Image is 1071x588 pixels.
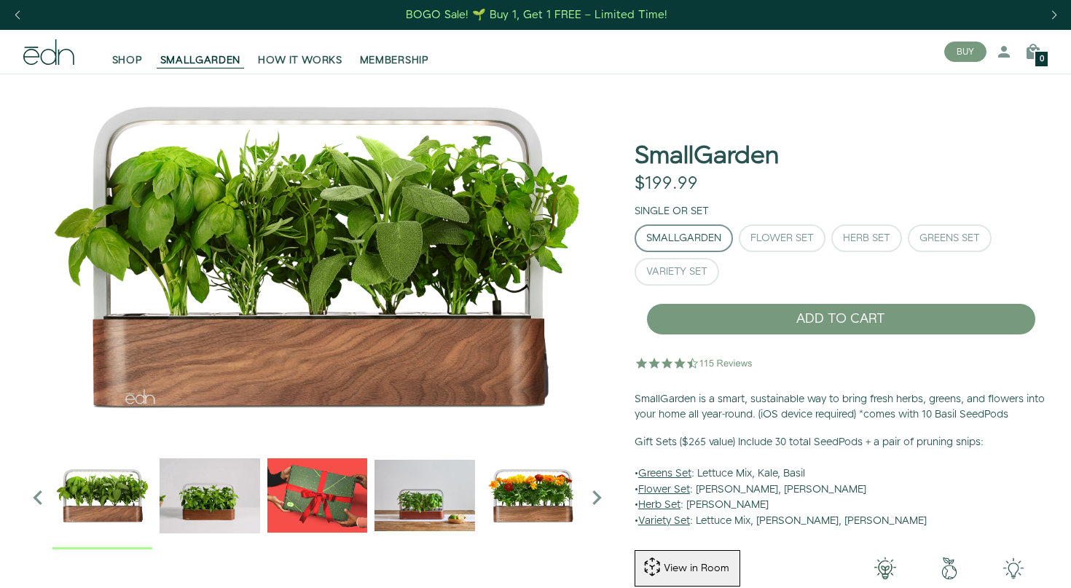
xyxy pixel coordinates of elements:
[112,53,143,68] span: SHOP
[635,143,779,170] h1: SmallGarden
[405,4,670,26] a: BOGO Sale! 🌱 Buy 1, Get 1 FREE – Limited Time!
[267,445,367,549] div: 3 / 6
[638,514,690,528] u: Variety Set
[351,36,438,68] a: MEMBERSHIP
[23,74,611,438] div: 1 / 6
[258,53,342,68] span: HOW IT WORKS
[981,557,1045,579] img: edn-smallgarden-tech.png
[635,204,709,219] label: Single or Set
[635,258,719,286] button: Variety Set
[917,557,981,579] img: green-earth.png
[638,482,690,497] u: Flower Set
[1040,55,1044,63] span: 0
[635,173,698,195] div: $199.99
[482,445,582,545] img: edn-smallgarden-marigold-hero-SLV-2000px_1024x.png
[831,224,902,252] button: Herb Set
[638,498,680,512] u: Herb Set
[646,303,1036,335] button: ADD TO CART
[635,392,1048,423] p: SmallGarden is a smart, sustainable way to bring fresh herbs, greens, and flowers into your home ...
[23,483,52,512] i: Previous slide
[739,224,825,252] button: Flower Set
[635,435,984,450] b: Gift Sets ($265 value) Include 30 total SeedPods + a pair of pruning snips:
[662,561,731,576] div: View in Room
[52,445,152,545] img: Official-EDN-SMALLGARDEN-HERB-HERO-SLV-2000px_1024x.png
[944,42,986,62] button: BUY
[103,36,152,68] a: SHOP
[160,53,241,68] span: SMALLGARDEN
[160,445,259,549] div: 2 / 6
[646,233,721,243] div: SmallGarden
[852,557,917,579] img: 001-light-bulb.png
[482,445,582,549] div: 5 / 6
[843,233,890,243] div: Herb Set
[374,445,474,549] div: 4 / 6
[635,224,733,252] button: SmallGarden
[635,435,1048,530] p: • : Lettuce Mix, Kale, Basil • : [PERSON_NAME], [PERSON_NAME] • : [PERSON_NAME] • : Lettuce Mix, ...
[638,466,691,481] u: Greens Set
[750,233,814,243] div: Flower Set
[160,445,259,545] img: edn-trim-basil.2021-09-07_14_55_24_1024x.gif
[635,550,740,587] button: View in Room
[582,483,611,512] i: Next slide
[374,445,474,545] img: edn-smallgarden-mixed-herbs-table-product-2000px_1024x.jpg
[267,445,367,545] img: EMAILS_-_Holiday_21_PT1_28_9986b34a-7908-4121-b1c1-9595d1e43abe_1024x.png
[908,224,992,252] button: Greens Set
[646,267,707,277] div: Variety Set
[635,348,755,377] img: 4.5 star rating
[406,7,667,23] div: BOGO Sale! 🌱 Buy 1, Get 1 FREE – Limited Time!
[360,53,429,68] span: MEMBERSHIP
[152,36,250,68] a: SMALLGARDEN
[919,233,980,243] div: Greens Set
[23,74,611,438] img: Official-EDN-SMALLGARDEN-HERB-HERO-SLV-2000px_4096x.png
[249,36,350,68] a: HOW IT WORKS
[52,445,152,549] div: 1 / 6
